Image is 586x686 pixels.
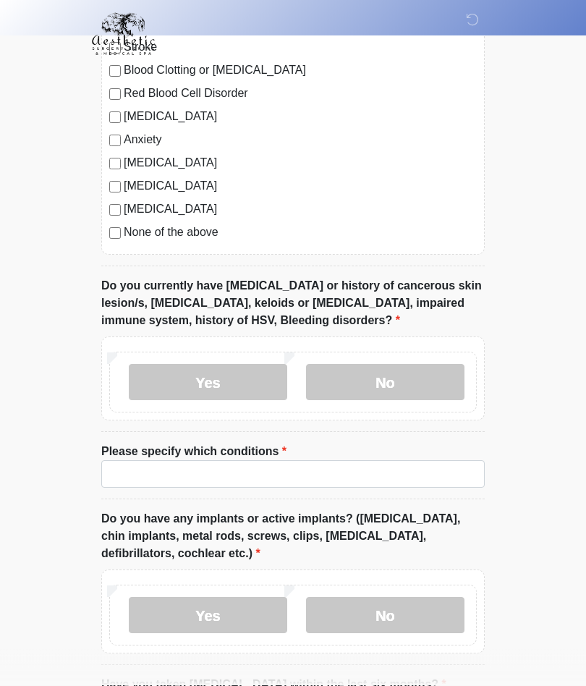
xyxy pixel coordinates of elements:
label: No [306,365,464,401]
input: Anxiety [109,135,121,147]
input: [MEDICAL_DATA] [109,182,121,193]
label: [MEDICAL_DATA] [124,201,477,219]
label: Yes [129,598,287,634]
input: None of the above [109,228,121,240]
input: [MEDICAL_DATA] [109,205,121,216]
img: Aesthetic Surgery Centre, PLLC Logo [87,11,160,57]
label: Yes [129,365,287,401]
label: [MEDICAL_DATA] [124,178,477,195]
label: Do you currently have [MEDICAL_DATA] or history of cancerous skin lesion/s, [MEDICAL_DATA], keloi... [101,278,485,330]
label: Blood Clotting or [MEDICAL_DATA] [124,62,477,80]
label: Red Blood Cell Disorder [124,85,477,103]
label: Please specify which conditions [101,444,286,461]
label: [MEDICAL_DATA] [124,109,477,126]
label: No [306,598,464,634]
input: [MEDICAL_DATA] [109,158,121,170]
label: None of the above [124,224,477,242]
input: Red Blood Cell Disorder [109,89,121,101]
input: [MEDICAL_DATA] [109,112,121,124]
input: Blood Clotting or [MEDICAL_DATA] [109,66,121,77]
label: Anxiety [124,132,477,149]
label: [MEDICAL_DATA] [124,155,477,172]
label: Do you have any implants or active implants? ([MEDICAL_DATA], chin implants, metal rods, screws, ... [101,511,485,563]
